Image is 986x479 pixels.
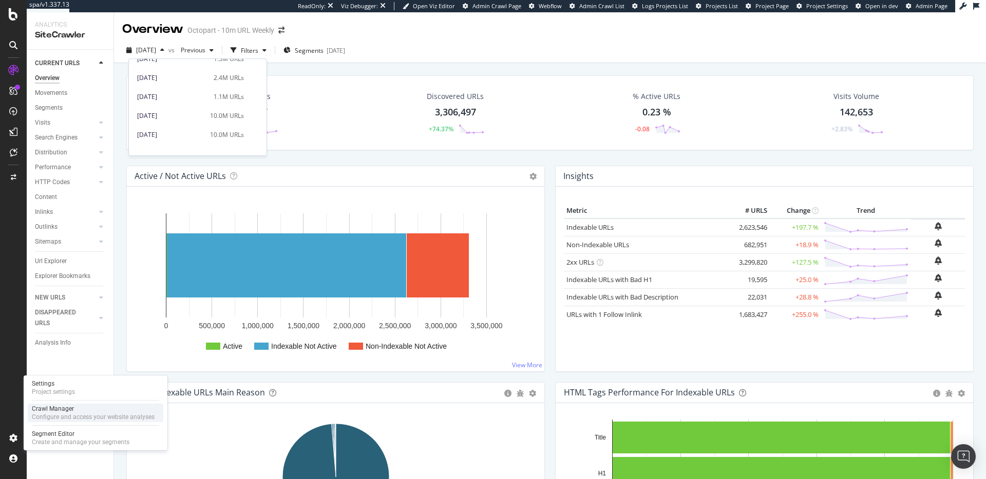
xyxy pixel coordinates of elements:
div: [DATE] [137,73,207,83]
div: bell-plus [935,256,942,265]
a: Indexable URLs [566,223,614,232]
span: Webflow [539,2,562,10]
div: HTTP Codes [35,177,70,188]
div: % Active URLs [633,91,680,102]
text: 2,000,000 [333,322,365,330]
a: Content [35,192,106,203]
div: 10.0M URLs [210,130,244,139]
td: 19,595 [729,271,770,288]
span: Project Page [755,2,789,10]
text: H1 [598,470,606,477]
text: 1,500,000 [288,322,319,330]
a: Distribution [35,147,96,158]
div: +2.83% [831,125,852,133]
div: CURRENT URLS [35,58,80,69]
div: +74.37% [429,125,453,133]
a: NEW URLS [35,292,96,303]
a: Webflow [529,2,562,10]
div: Performance [35,162,71,173]
div: Octopart - 10m URL Weekly [187,25,274,35]
button: [DATE] [122,42,168,58]
a: Logs Projects List [632,2,688,10]
div: Movements [35,88,67,98]
h4: Active / Not Active URLs [135,169,226,183]
span: Previous [177,46,205,54]
div: Crawl Manager [32,405,155,413]
div: arrow-right-arrow-left [278,27,285,34]
td: 3,299,820 [729,253,770,271]
a: Indexable URLs with Bad H1 [566,275,652,284]
div: Open Intercom Messenger [951,444,976,469]
div: A chart. [135,203,536,363]
div: [DATE] [137,130,204,139]
a: Admin Crawl List [570,2,624,10]
div: DISAPPEARED URLS [35,307,87,329]
text: 0 [164,322,168,330]
div: Content [35,192,57,203]
div: Search Engines [35,132,78,143]
th: Trend [821,203,911,218]
div: gear [958,390,965,397]
a: Project Settings [797,2,848,10]
div: Visits Volume [833,91,879,102]
th: Change [770,203,821,218]
td: +255.0 % [770,306,821,323]
th: Metric [564,203,729,218]
div: bell-plus [935,309,942,317]
a: View More [512,361,542,369]
td: +197.7 % [770,218,821,236]
div: circle-info [933,390,940,397]
div: 3,306,497 [435,106,476,119]
div: bell-plus [935,239,942,247]
a: Projects List [696,2,738,10]
h4: Insights [563,169,594,183]
a: Crawl ManagerConfigure and access your website analyses [28,404,163,422]
a: Explorer Bookmarks [35,271,106,282]
a: Indexable URLs with Bad Description [566,292,678,302]
div: [DATE] [137,92,207,102]
a: Non-Indexable URLs [566,240,629,249]
a: Segments [35,103,106,113]
text: 3,000,000 [425,322,457,330]
div: bell-plus [935,274,942,282]
div: Discovered URLs [427,91,484,102]
a: Admin Crawl Page [463,2,521,10]
a: Segment EditorCreate and manage your segments [28,429,163,447]
div: 2.4M URLs [214,73,244,83]
span: Open in dev [865,2,898,10]
a: CURRENT URLS [35,58,96,69]
div: Filters [241,46,258,55]
span: Logs Projects List [642,2,688,10]
th: # URLS [729,203,770,218]
div: -0.08 [635,125,650,133]
div: Inlinks [35,207,53,217]
td: 682,951 [729,236,770,253]
div: Non-Indexable URLs Main Reason [135,387,265,397]
a: Open Viz Editor [403,2,455,10]
div: 10.0M URLs [210,149,244,158]
text: 2,500,000 [379,322,411,330]
text: 500,000 [199,322,225,330]
td: 1,683,427 [729,306,770,323]
span: Segments [295,46,324,55]
div: Analysis Info [35,337,71,348]
a: URLs with 1 Follow Inlink [566,310,642,319]
text: Title [595,434,606,441]
text: 3,500,000 [470,322,502,330]
div: 1.5M URLs [214,54,244,64]
a: Admin Page [906,2,947,10]
a: Overview [35,73,106,84]
button: Previous [177,42,218,58]
a: DISAPPEARED URLS [35,307,96,329]
div: Explorer Bookmarks [35,271,90,282]
span: Admin Crawl List [579,2,624,10]
a: Inlinks [35,207,96,217]
a: Open in dev [856,2,898,10]
div: HTML Tags Performance for Indexable URLs [564,387,735,397]
div: 142,653 [840,106,873,119]
div: Overview [122,21,183,38]
a: Outlinks [35,222,96,232]
a: 2xx URLs [566,257,594,267]
a: Performance [35,162,96,173]
a: Sitemaps [35,236,96,247]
